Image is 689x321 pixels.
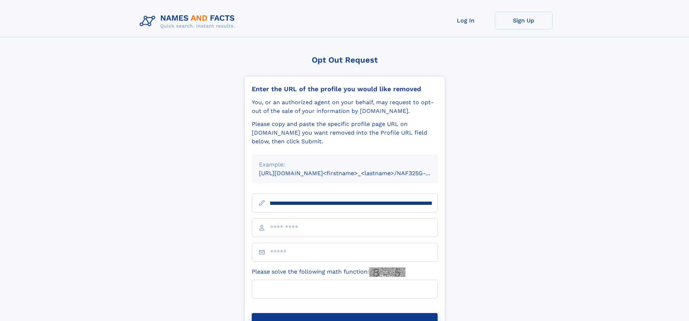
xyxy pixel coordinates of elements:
[137,12,241,31] img: Logo Names and Facts
[259,160,430,169] div: Example:
[244,55,445,64] div: Opt Out Request
[495,12,553,29] a: Sign Up
[252,267,405,277] label: Please solve the following math function:
[437,12,495,29] a: Log In
[259,170,451,177] small: [URL][DOMAIN_NAME]<firstname>_<lastname>/NAF325G-xxxxxxxx
[252,85,438,93] div: Enter the URL of the profile you would like removed
[252,98,438,115] div: You, or an authorized agent on your behalf, may request to opt-out of the sale of your informatio...
[252,120,438,146] div: Please copy and paste the specific profile page URL on [DOMAIN_NAME] you want removed into the Pr...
